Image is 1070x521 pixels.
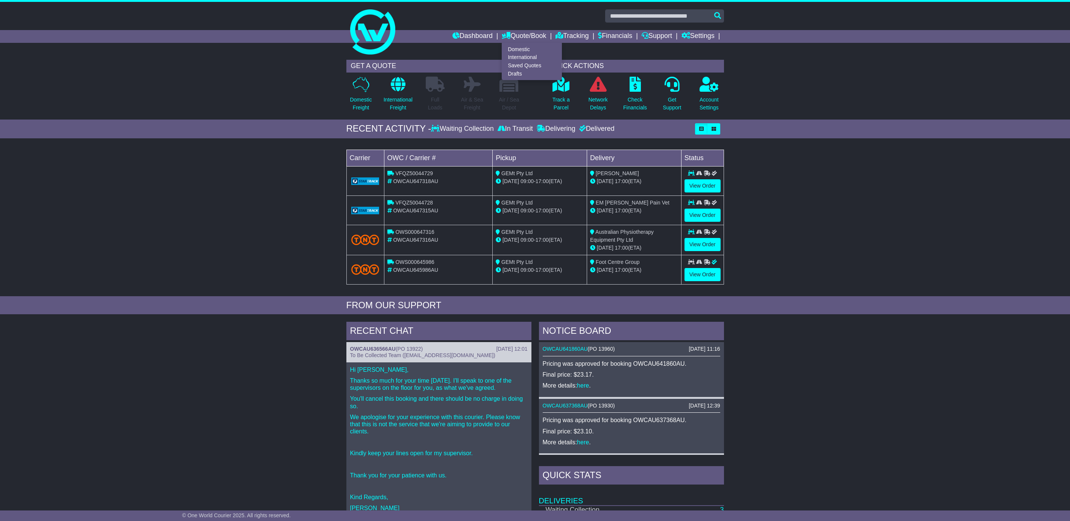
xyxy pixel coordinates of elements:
div: (ETA) [590,244,678,252]
a: here [577,439,589,445]
p: Account Settings [700,96,719,112]
div: [DATE] 12:39 [689,403,720,409]
a: OWCAU637368AU [543,403,588,409]
span: 09:00 [521,178,534,184]
a: CheckFinancials [623,76,647,116]
a: NetworkDelays [588,76,608,116]
td: Deliveries [539,486,724,506]
div: ( ) [543,403,720,409]
span: VFQZ50044729 [395,170,433,176]
p: Network Delays [588,96,607,112]
a: Quote/Book [502,30,546,43]
div: ( ) [543,346,720,352]
div: - (ETA) [496,177,584,185]
p: Air / Sea Depot [499,96,519,112]
td: Carrier [346,150,384,166]
span: 17:00 [536,178,549,184]
div: NOTICE BOARD [539,322,724,342]
div: [DATE] 11:16 [689,346,720,352]
span: GEMt Pty Ltd [501,259,533,265]
span: OWS000647316 [395,229,434,235]
span: 17:00 [615,207,628,214]
span: PO 13922 [398,346,421,352]
div: RECENT CHAT [346,322,531,342]
div: RECENT ACTIVITY - [346,123,431,134]
span: OWCAU647315AU [393,207,438,214]
div: GET A QUOTE [346,60,524,73]
a: View Order [684,268,721,281]
span: 09:00 [521,267,534,273]
p: Pricing was approved for booking OWCAU641860AU. [543,360,720,367]
a: Domestic [502,45,562,53]
a: Settings [681,30,715,43]
div: (ETA) [590,266,678,274]
div: Delivering [535,125,577,133]
img: GetCarrierServiceLogo [351,207,379,214]
td: Waiting Collection [539,506,651,514]
span: [DATE] [597,207,613,214]
a: Tracking [555,30,589,43]
a: International [502,53,562,62]
p: Thank you for your patience with us. [350,472,528,479]
div: [DATE] 12:01 [496,346,527,352]
div: (ETA) [590,207,678,215]
span: 17:00 [615,245,628,251]
img: GetCarrierServiceLogo [351,177,379,185]
a: 3 [720,506,724,513]
span: 17:00 [615,178,628,184]
img: TNT_Domestic.png [351,235,379,245]
p: Kindly keep your lines open for my supervisor. [350,450,528,457]
p: Thanks so much for your time [DATE]. I'll speak to one of the supervisors on the floor for you, a... [350,377,528,391]
p: Domestic Freight [350,96,372,112]
p: Final price: $23.17. [543,371,720,378]
span: 09:00 [521,237,534,243]
span: OWS000645986 [395,259,434,265]
a: InternationalFreight [383,76,413,116]
a: View Order [684,179,721,192]
p: Hi [PERSON_NAME], [350,366,528,373]
div: Delivered [577,125,615,133]
a: AccountSettings [699,76,719,116]
p: Full Loads [426,96,445,112]
span: 17:00 [615,267,628,273]
div: FROM OUR SUPPORT [346,300,724,311]
p: [PERSON_NAME] [350,504,528,512]
p: More details: . [543,439,720,446]
img: TNT_Domestic.png [351,264,379,274]
div: - (ETA) [496,236,584,244]
td: Delivery [587,150,681,166]
span: 09:00 [521,207,534,214]
td: Status [681,150,724,166]
p: Final price: $23.10. [543,428,720,435]
p: Get Support [663,96,681,112]
a: Support [642,30,672,43]
a: GetSupport [662,76,681,116]
span: [DATE] [597,267,613,273]
span: © One World Courier 2025. All rights reserved. [182,512,291,518]
span: GEMt Pty Ltd [501,229,533,235]
p: Air & Sea Freight [461,96,483,112]
p: International Freight [384,96,413,112]
span: [DATE] [502,207,519,214]
span: EM [PERSON_NAME] Pain Vet [596,200,669,206]
div: - (ETA) [496,207,584,215]
a: OWCAU641860AU [543,346,588,352]
div: Quote/Book [502,43,562,80]
span: GEMt Pty Ltd [501,200,533,206]
span: Foot Centre Group [596,259,640,265]
span: 17:00 [536,267,549,273]
a: Saved Quotes [502,62,562,70]
span: VFQZ50044728 [395,200,433,206]
div: In Transit [496,125,535,133]
span: [DATE] [502,178,519,184]
a: Financials [598,30,632,43]
p: Pricing was approved for booking OWCAU637368AU. [543,416,720,424]
p: You'll cancel this booking and there should be no charge in doing so. [350,395,528,409]
span: To Be Collected Team ([EMAIL_ADDRESS][DOMAIN_NAME]) [350,352,495,358]
div: Waiting Collection [431,125,495,133]
span: [DATE] [502,237,519,243]
span: [PERSON_NAME] [596,170,639,176]
span: OWCAU647318AU [393,178,438,184]
div: ( ) [350,346,528,352]
span: OWCAU645986AU [393,267,438,273]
